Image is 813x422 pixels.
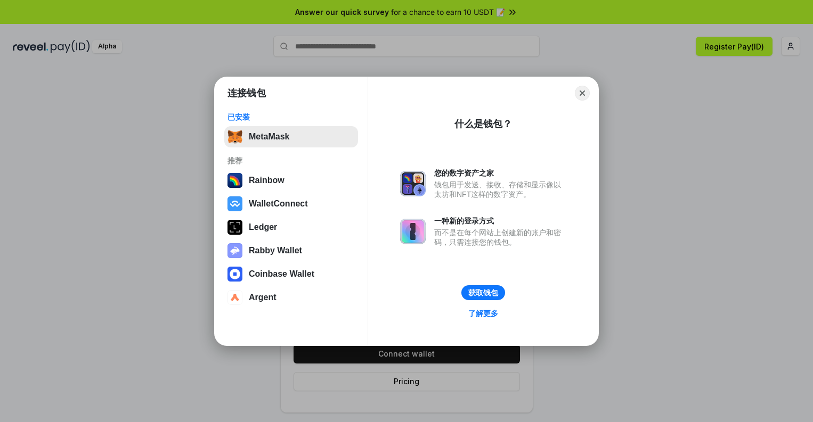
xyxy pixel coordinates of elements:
div: MetaMask [249,132,289,142]
a: 了解更多 [462,307,505,320]
img: svg+xml,%3Csvg%20width%3D%2228%22%20height%3D%2228%22%20viewBox%3D%220%200%2028%2028%22%20fill%3D... [227,290,242,305]
img: svg+xml,%3Csvg%20xmlns%3D%22http%3A%2F%2Fwww.w3.org%2F2000%2Fsvg%22%20fill%3D%22none%22%20viewBox... [227,243,242,258]
div: Rabby Wallet [249,246,302,255]
div: Rainbow [249,176,284,185]
div: Argent [249,293,277,302]
img: svg+xml,%3Csvg%20fill%3D%22none%22%20height%3D%2233%22%20viewBox%3D%220%200%2035%2033%22%20width%... [227,129,242,144]
div: 一种新的登录方式 [434,216,566,226]
button: Rabby Wallet [224,240,358,261]
button: Rainbow [224,170,358,191]
img: svg+xml,%3Csvg%20width%3D%22120%22%20height%3D%22120%22%20viewBox%3D%220%200%20120%20120%22%20fil... [227,173,242,188]
div: WalletConnect [249,199,308,209]
div: 了解更多 [468,309,498,318]
div: 而不是在每个网站上创建新的账户和密码，只需连接您的钱包。 [434,228,566,247]
button: Argent [224,287,358,308]
h1: 连接钱包 [227,87,266,100]
div: Ledger [249,222,277,232]
button: Close [575,86,590,101]
div: 什么是钱包？ [454,118,512,130]
div: 钱包用于发送、接收、存储和显示像以太坊和NFT这样的数字资产。 [434,180,566,199]
button: Ledger [224,217,358,238]
img: svg+xml,%3Csvg%20width%3D%2228%22%20height%3D%2228%22%20viewBox%3D%220%200%2028%2028%22%20fill%3D... [227,267,242,282]
img: svg+xml,%3Csvg%20xmlns%3D%22http%3A%2F%2Fwww.w3.org%2F2000%2Fsvg%22%20width%3D%2228%22%20height%3... [227,220,242,235]
div: 获取钱包 [468,288,498,297]
button: 获取钱包 [461,285,505,300]
div: Coinbase Wallet [249,269,314,279]
img: svg+xml,%3Csvg%20width%3D%2228%22%20height%3D%2228%22%20viewBox%3D%220%200%2028%2028%22%20fill%3D... [227,196,242,211]
div: 推荐 [227,156,355,166]
img: svg+xml,%3Csvg%20xmlns%3D%22http%3A%2F%2Fwww.w3.org%2F2000%2Fsvg%22%20fill%3D%22none%22%20viewBox... [400,171,426,196]
div: 已安装 [227,112,355,122]
button: WalletConnect [224,193,358,214]
button: MetaMask [224,126,358,147]
div: 您的数字资产之家 [434,168,566,178]
img: svg+xml,%3Csvg%20xmlns%3D%22http%3A%2F%2Fwww.w3.org%2F2000%2Fsvg%22%20fill%3D%22none%22%20viewBox... [400,219,426,244]
button: Coinbase Wallet [224,263,358,285]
